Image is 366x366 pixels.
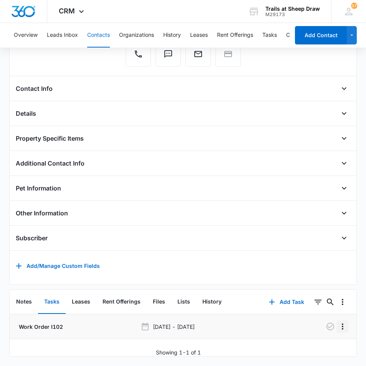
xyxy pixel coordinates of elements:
[126,41,151,67] button: Call
[119,23,154,48] button: Organizations
[262,23,277,48] button: Tasks
[338,107,350,120] button: Open
[16,159,84,168] h4: Additional Contact Info
[338,232,350,244] button: Open
[286,23,309,48] button: Calendar
[16,109,36,118] h4: Details
[338,182,350,194] button: Open
[16,184,61,193] h4: Pet Information
[351,3,357,9] span: 37
[66,290,96,314] button: Leases
[16,265,100,272] a: Add/Manage Custom Fields
[38,290,66,314] button: Tasks
[16,257,100,275] button: Add/Manage Custom Fields
[312,296,324,308] button: Filters
[336,296,349,308] button: Overflow Menu
[10,290,38,314] button: Notes
[156,348,201,356] p: Showing 1-1 of 1
[295,26,347,44] button: Add Contact
[17,323,63,331] a: Work Order I102
[336,320,349,333] button: Overflow Menu
[156,53,181,60] a: Text
[147,290,171,314] button: Files
[171,290,196,314] button: Lists
[16,84,53,93] h4: Contact Info
[47,23,78,48] button: Leads Inbox
[126,53,151,60] a: Call
[59,7,75,15] span: CRM
[338,82,350,95] button: Open
[338,157,350,169] button: Open
[324,296,336,308] button: Search...
[217,23,253,48] button: Rent Offerings
[163,23,181,48] button: History
[16,208,68,218] h4: Other Information
[16,233,48,243] h4: Subscriber
[196,290,228,314] button: History
[261,293,312,311] button: Add Task
[190,23,208,48] button: Leases
[185,41,211,67] button: Email
[338,207,350,219] button: Open
[153,323,195,331] p: [DATE] - [DATE]
[185,53,211,60] a: Email
[265,6,320,12] div: account name
[14,23,38,48] button: Overview
[16,134,84,143] h4: Property Specific Items
[87,23,110,48] button: Contacts
[96,290,147,314] button: Rent Offerings
[351,3,357,9] div: notifications count
[338,132,350,144] button: Open
[265,12,320,17] div: account id
[156,41,181,67] button: Text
